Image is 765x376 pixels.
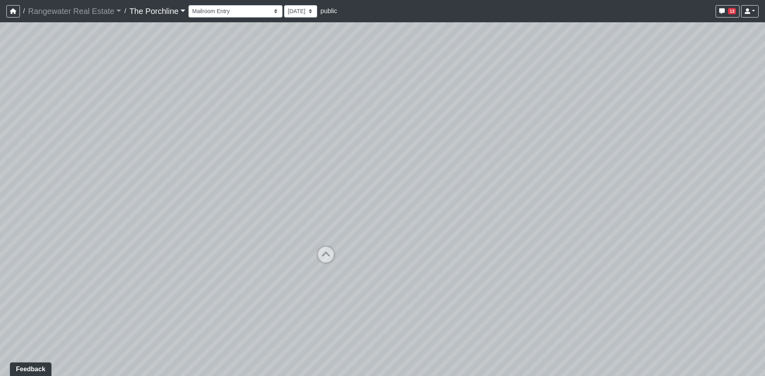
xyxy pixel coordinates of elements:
span: / [20,3,28,19]
span: / [121,3,129,19]
a: The Porchline [129,3,186,19]
a: Rangewater Real Estate [28,3,121,19]
button: 13 [716,5,739,18]
span: public [320,8,337,14]
iframe: Ybug feedback widget [6,360,53,376]
span: 13 [728,8,736,14]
